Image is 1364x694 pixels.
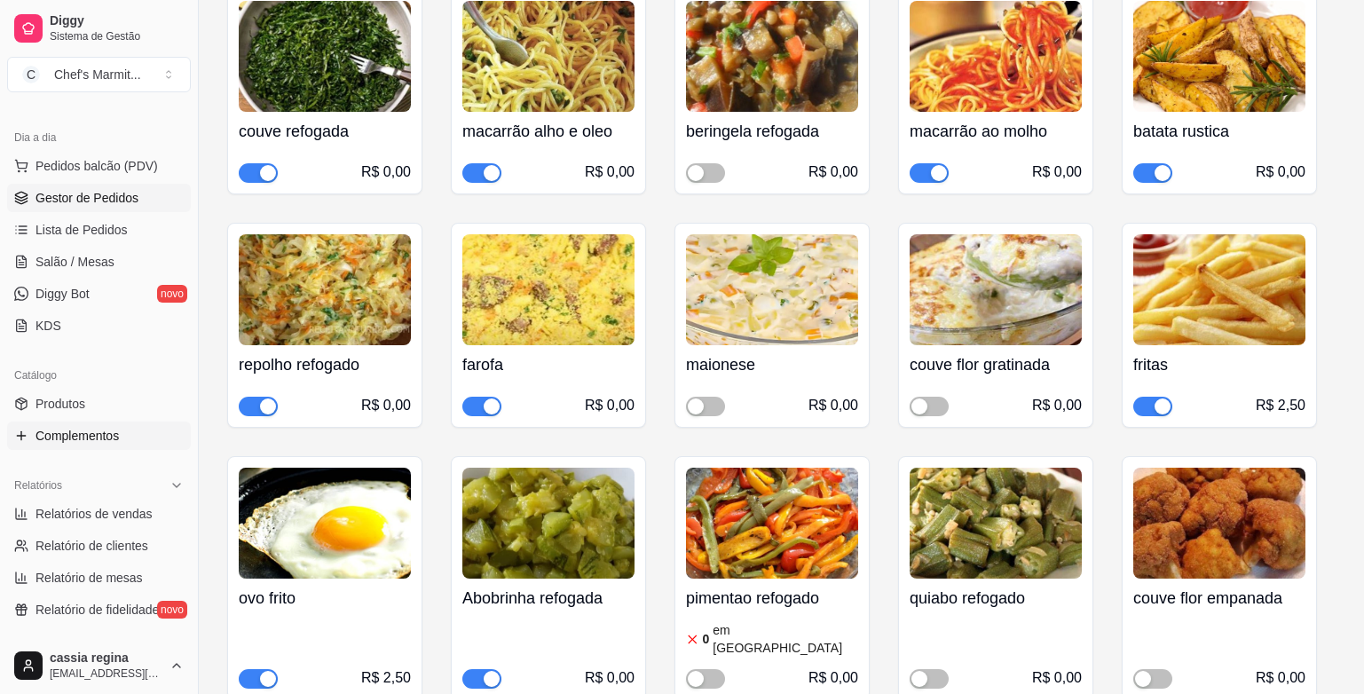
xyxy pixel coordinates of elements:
h4: batata rustica [1133,119,1305,144]
span: Lista de Pedidos [35,221,128,239]
a: Relatórios de vendas [7,500,191,528]
h4: repolho refogado [239,352,411,377]
span: Relatório de mesas [35,569,143,587]
a: Produtos [7,390,191,418]
img: product-image [1133,234,1305,345]
h4: macarrão alho e oleo [462,119,635,144]
img: product-image [1133,468,1305,579]
img: product-image [239,468,411,579]
img: product-image [686,468,858,579]
div: Chef's Marmit ... [54,66,141,83]
div: R$ 0,00 [585,162,635,183]
img: product-image [239,234,411,345]
span: [EMAIL_ADDRESS][DOMAIN_NAME] [50,666,162,681]
span: Pedidos balcão (PDV) [35,157,158,175]
h4: macarrão ao molho [910,119,1082,144]
a: Salão / Mesas [7,248,191,276]
span: Relatórios de vendas [35,505,153,523]
span: Gestor de Pedidos [35,189,138,207]
img: product-image [910,234,1082,345]
img: product-image [462,468,635,579]
a: Lista de Pedidos [7,216,191,244]
span: Complementos [35,427,119,445]
span: Produtos [35,395,85,413]
a: Gestor de Pedidos [7,184,191,212]
div: R$ 0,00 [585,395,635,416]
h4: couve refogada [239,119,411,144]
button: cassia regina[EMAIL_ADDRESS][DOMAIN_NAME] [7,644,191,687]
a: KDS [7,312,191,340]
span: Diggy [50,13,184,29]
h4: pimentao refogado [686,586,858,611]
div: R$ 0,00 [585,667,635,689]
a: Relatório de clientes [7,532,191,560]
img: product-image [239,1,411,112]
img: product-image [462,1,635,112]
div: R$ 0,00 [808,667,858,689]
div: R$ 0,00 [1032,667,1082,689]
span: Relatório de clientes [35,537,148,555]
button: Select a team [7,57,191,92]
div: R$ 0,00 [808,395,858,416]
span: Sistema de Gestão [50,29,184,43]
article: 0 [703,630,710,648]
h4: Abobrinha refogada [462,586,635,611]
a: Diggy Botnovo [7,280,191,308]
h4: beringela refogada [686,119,858,144]
div: R$ 0,00 [1256,667,1305,689]
h4: quiabo refogado [910,586,1082,611]
img: product-image [910,1,1082,112]
img: product-image [686,1,858,112]
a: Complementos [7,422,191,450]
span: Diggy Bot [35,285,90,303]
img: product-image [462,234,635,345]
h4: farofa [462,352,635,377]
a: Relatório de fidelidadenovo [7,595,191,624]
h4: couve flor empanada [1133,586,1305,611]
img: product-image [686,234,858,345]
span: Relatório de fidelidade [35,601,159,619]
div: R$ 0,00 [1032,395,1082,416]
button: Pedidos balcão (PDV) [7,152,191,180]
span: Relatórios [14,478,62,493]
h4: fritas [1133,352,1305,377]
span: cassia regina [50,651,162,666]
a: Relatório de mesas [7,564,191,592]
h4: ovo frito [239,586,411,611]
div: R$ 0,00 [1256,162,1305,183]
img: product-image [910,468,1082,579]
div: R$ 2,50 [1256,395,1305,416]
span: Salão / Mesas [35,253,114,271]
div: R$ 0,00 [1032,162,1082,183]
div: R$ 0,00 [361,395,411,416]
div: R$ 0,00 [361,162,411,183]
div: Dia a dia [7,123,191,152]
h4: maionese [686,352,858,377]
article: em [GEOGRAPHIC_DATA] [713,621,858,657]
span: C [22,66,40,83]
div: R$ 2,50 [361,667,411,689]
h4: couve flor gratinada [910,352,1082,377]
span: KDS [35,317,61,335]
img: product-image [1133,1,1305,112]
a: DiggySistema de Gestão [7,7,191,50]
div: R$ 0,00 [808,162,858,183]
div: Catálogo [7,361,191,390]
